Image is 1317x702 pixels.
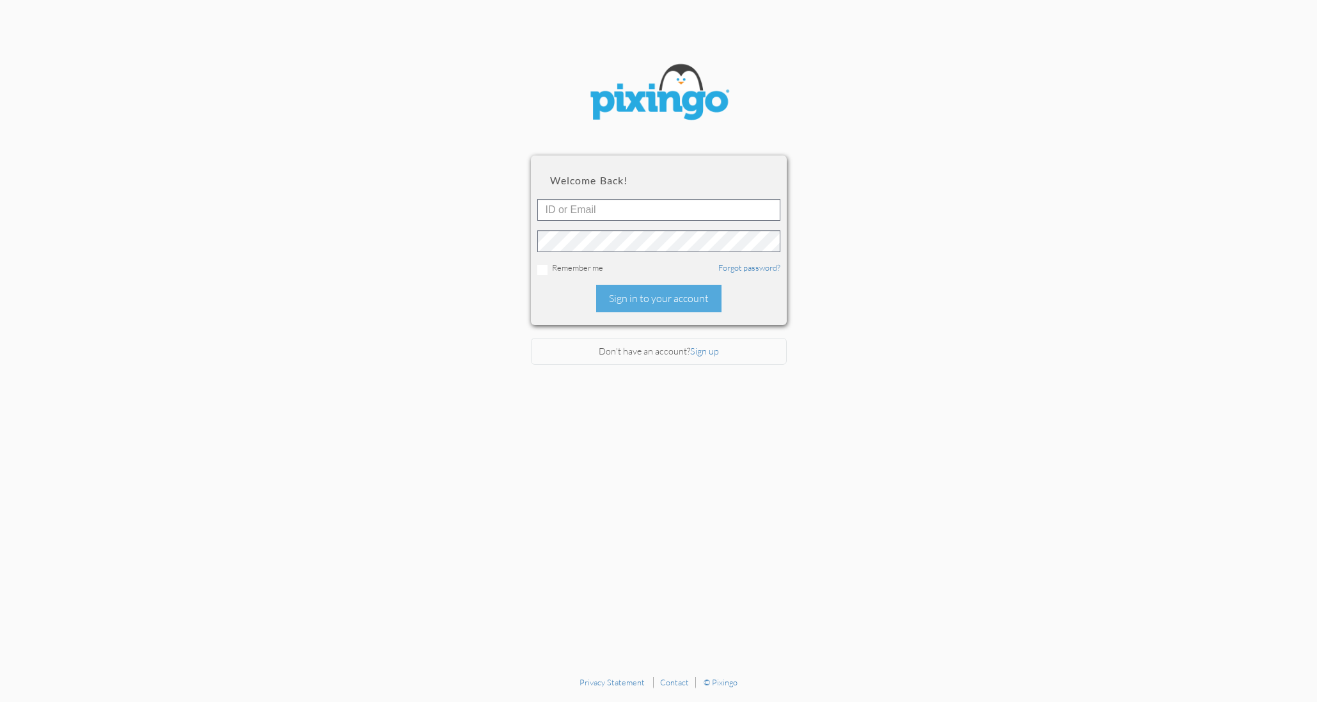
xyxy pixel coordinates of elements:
input: ID or Email [537,199,780,221]
a: © Pixingo [704,677,737,687]
img: pixingo logo [582,58,736,130]
div: Remember me [537,262,780,275]
a: Contact [660,677,689,687]
a: Sign up [690,346,719,356]
a: Forgot password? [718,262,780,273]
div: Sign in to your account [596,285,722,312]
iframe: Chat [1316,701,1317,702]
h2: Welcome back! [550,175,768,186]
div: Don't have an account? [531,338,787,365]
a: Privacy Statement [580,677,645,687]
